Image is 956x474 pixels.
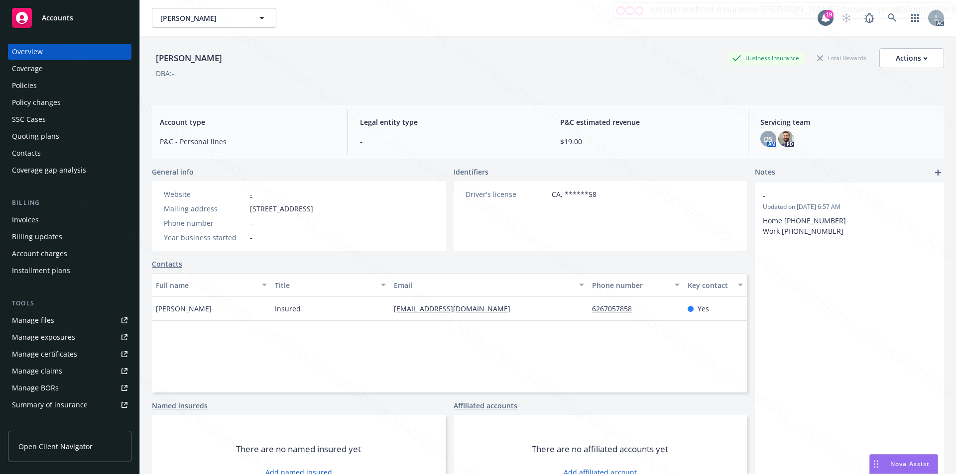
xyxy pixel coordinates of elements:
a: Manage BORs [8,380,131,396]
div: Tools [8,298,131,308]
div: Actions [896,49,928,68]
a: Start snowing [836,8,856,28]
span: [STREET_ADDRESS] [250,203,313,214]
span: Legal entity type [360,117,536,127]
a: [EMAIL_ADDRESS][DOMAIN_NAME] [394,304,518,313]
a: Installment plans [8,263,131,279]
div: Manage certificates [12,346,77,362]
button: [PERSON_NAME] [152,8,276,28]
span: There are no named insured yet [236,443,361,455]
a: - [250,190,252,199]
a: Policies [8,78,131,94]
span: - [250,232,252,243]
a: Manage certificates [8,346,131,362]
a: Manage claims [8,363,131,379]
button: Actions [879,48,944,68]
span: Notes [755,167,775,179]
a: Quoting plans [8,128,131,144]
div: Phone number [164,218,246,228]
a: Coverage [8,61,131,77]
a: Switch app [905,8,925,28]
a: SSC Cases [8,111,131,127]
div: Mailing address [164,203,246,214]
span: [PERSON_NAME] [156,303,212,314]
div: Contacts [12,145,41,161]
div: 19 [825,10,834,19]
div: Key contact [688,280,732,290]
div: Drag to move [870,455,882,474]
a: Search [882,8,902,28]
a: Account charges [8,246,131,262]
a: 6267057858 [592,304,640,313]
div: Full name [156,280,256,290]
div: Year business started [164,232,246,243]
span: Updated on [DATE] 6:57 AM [763,202,936,211]
span: Yes [698,303,709,314]
span: There are no affiliated accounts yet [532,443,668,455]
img: photo [778,131,794,147]
a: Contacts [152,259,182,269]
span: Account type [160,117,336,127]
div: Quoting plans [12,128,59,144]
div: Overview [12,44,43,60]
a: Affiliated accounts [454,400,517,411]
span: P&C estimated revenue [560,117,736,127]
div: DBA: - [156,68,174,79]
span: - [360,136,536,147]
button: Key contact [684,273,747,297]
div: Invoices [12,212,39,228]
span: Identifiers [454,167,488,177]
button: Title [271,273,390,297]
div: Summary of insurance [12,397,88,413]
span: $19.00 [560,136,736,147]
div: Billing [8,198,131,208]
div: Email [394,280,573,290]
span: [PERSON_NAME] [160,13,246,23]
div: Website [164,189,246,199]
div: Phone number [592,280,668,290]
span: Insured [275,303,301,314]
div: Policy changes [12,95,61,110]
a: Accounts [8,4,131,32]
span: DS [764,134,773,144]
span: - [763,190,910,201]
a: Report a Bug [859,8,879,28]
div: Manage files [12,312,54,328]
p: Home [PHONE_NUMBER] Work [PHONE_NUMBER] [763,215,936,236]
div: Installment plans [12,263,70,279]
div: Policies [12,78,37,94]
a: add [932,167,944,179]
a: Invoices [8,212,131,228]
a: Contacts [8,145,131,161]
a: Overview [8,44,131,60]
div: [PERSON_NAME] [152,52,226,65]
div: Coverage gap analysis [12,162,86,178]
button: Email [390,273,588,297]
a: Manage files [8,312,131,328]
a: Manage exposures [8,329,131,345]
span: P&C - Personal lines [160,136,336,147]
span: Nova Assist [890,460,930,468]
div: Billing updates [12,229,62,245]
span: Open Client Navigator [18,441,93,452]
div: Business Insurance [727,52,804,64]
a: Billing updates [8,229,131,245]
div: Coverage [12,61,43,77]
div: Manage claims [12,363,62,379]
span: Servicing team [760,117,936,127]
span: Accounts [42,14,73,22]
div: Account charges [12,246,67,262]
a: Named insureds [152,400,208,411]
div: Driver's license [466,189,548,199]
a: Coverage gap analysis [8,162,131,178]
button: Nova Assist [869,454,938,474]
button: Full name [152,273,271,297]
button: Phone number [588,273,683,297]
div: Manage exposures [12,329,75,345]
a: Summary of insurance [8,397,131,413]
a: Policy changes [8,95,131,110]
div: Manage BORs [12,380,59,396]
span: General info [152,167,194,177]
div: -Updated on [DATE] 6:57 AMHome [PHONE_NUMBER] Work [PHONE_NUMBER] [755,183,944,244]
